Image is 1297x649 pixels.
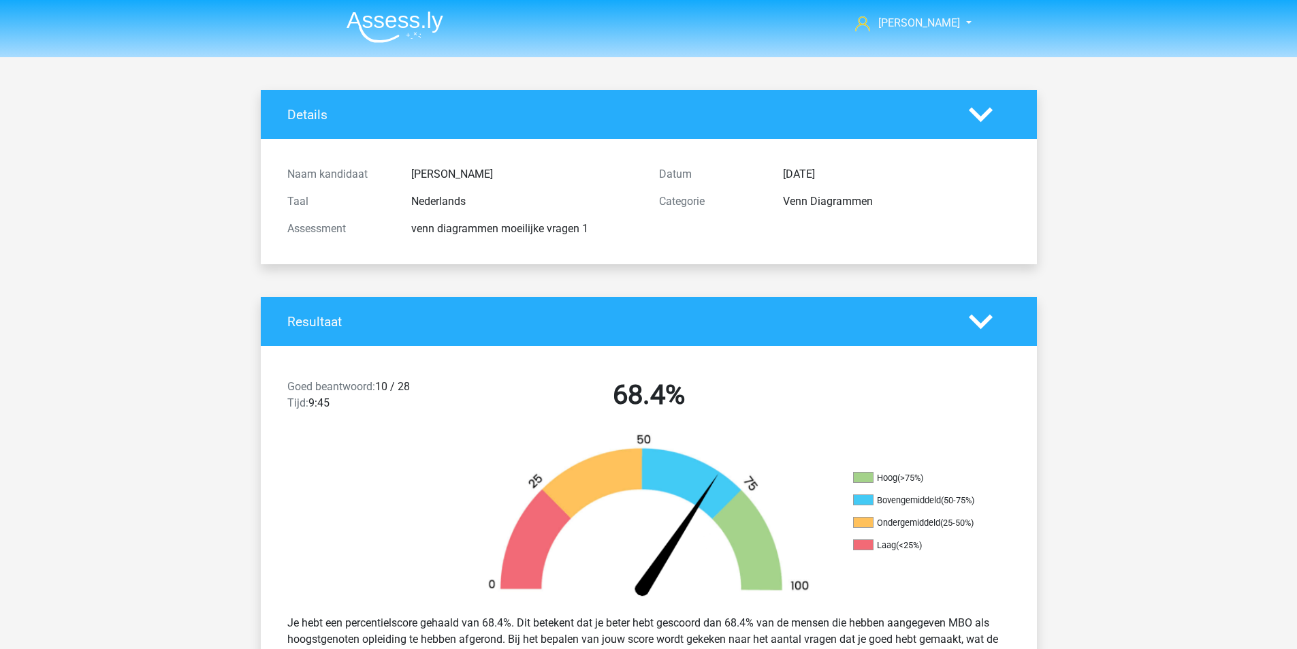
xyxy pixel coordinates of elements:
div: Venn Diagrammen [773,193,1021,210]
h4: Details [287,107,948,123]
li: Ondergemiddeld [853,517,989,529]
div: Naam kandidaat [277,166,401,183]
span: Tijd: [287,396,308,409]
div: (25-50%) [940,518,974,528]
img: Assessly [347,11,443,43]
div: (50-75%) [941,495,974,505]
li: Laag [853,539,989,552]
li: Hoog [853,472,989,484]
div: (>75%) [897,473,923,483]
div: 10 / 28 9:45 [277,379,463,417]
div: venn diagrammen moeilijke vragen 1 [401,221,649,237]
li: Bovengemiddeld [853,494,989,507]
div: Datum [649,166,773,183]
div: [DATE] [773,166,1021,183]
div: Nederlands [401,193,649,210]
div: (<25%) [896,540,922,550]
div: Categorie [649,193,773,210]
img: 68.e59040183957.png [465,433,833,604]
div: Assessment [277,221,401,237]
span: Goed beantwoord: [287,380,375,393]
span: [PERSON_NAME] [878,16,960,29]
h2: 68.4% [473,379,824,411]
div: Taal [277,193,401,210]
h4: Resultaat [287,314,948,330]
div: [PERSON_NAME] [401,166,649,183]
a: [PERSON_NAME] [850,15,961,31]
